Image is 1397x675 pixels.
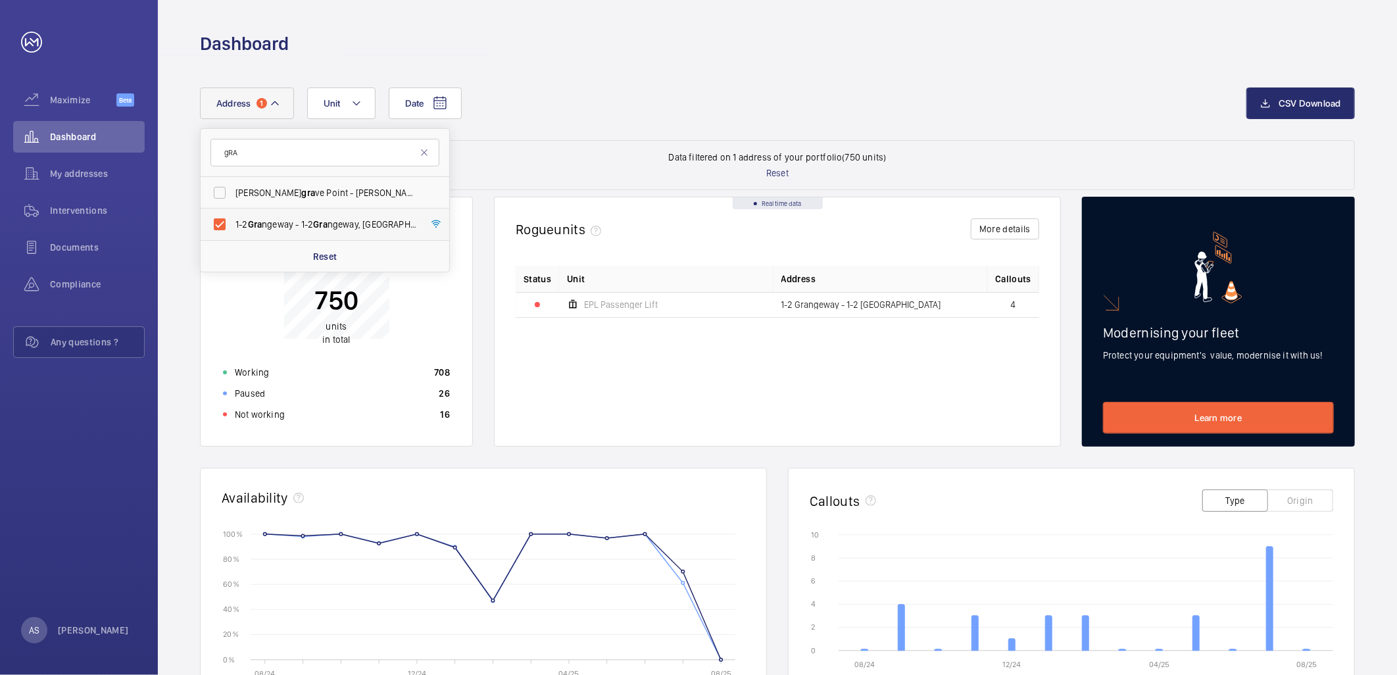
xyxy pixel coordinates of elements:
text: 12/24 [1003,660,1021,669]
span: Unit [567,272,585,286]
text: 10 [811,530,819,539]
text: 6 [811,576,816,586]
text: 8 [811,553,816,562]
img: marketing-card.svg [1194,232,1242,303]
h2: Callouts [810,493,860,509]
div: Real time data [733,197,823,209]
p: 708 [434,366,450,379]
text: 60 % [223,580,239,589]
span: [PERSON_NAME] ve Point - [PERSON_NAME] [GEOGRAPHIC_DATA] [235,186,416,199]
span: Documents [50,241,145,254]
input: Search by address [210,139,439,166]
button: Origin [1267,489,1333,512]
p: 750 [314,284,358,317]
span: CSV Download [1279,98,1341,109]
p: in total [314,320,358,347]
p: Data filtered on 1 address of your portfolio (750 units) [668,151,886,164]
text: 100 % [223,529,243,538]
span: Unit [324,98,341,109]
text: 80 % [223,555,239,564]
span: units [326,322,347,332]
p: Reset [766,166,789,180]
span: Compliance [50,278,145,291]
a: Learn more [1103,402,1334,434]
span: Interventions [50,204,145,217]
span: Maximize [50,93,116,107]
h2: Rogue [516,221,606,238]
button: Address1 [200,87,294,119]
h2: Availability [222,489,288,506]
button: Date [389,87,462,119]
button: More details [971,218,1039,239]
span: 4 [1011,300,1016,309]
span: 1-2 Grangeway - 1-2 [GEOGRAPHIC_DATA] [781,300,941,309]
span: Gra [248,219,262,230]
p: Paused [235,387,265,400]
span: My addresses [50,167,145,180]
p: 16 [440,408,450,421]
p: Protect your equipment's value, modernise it with us! [1103,349,1334,362]
p: AS [29,624,39,637]
p: Status [524,272,551,286]
p: Working [235,366,269,379]
span: 1-2 ngeway - 1-2 ngeway, [GEOGRAPHIC_DATA] [235,218,416,231]
p: [PERSON_NAME] [58,624,129,637]
text: 08/25 [1296,660,1317,669]
text: 0 [811,646,816,655]
span: Date [405,98,424,109]
span: EPL Passenger Lift [584,300,658,309]
p: Reset [313,250,337,263]
text: 0 % [223,655,235,664]
text: 20 % [223,630,239,639]
text: 40 % [223,605,239,614]
button: CSV Download [1246,87,1355,119]
span: units [554,221,607,238]
text: 2 [811,623,815,632]
span: Any questions ? [51,336,144,349]
h2: Modernising your fleet [1103,324,1334,341]
span: Beta [116,93,134,107]
text: 4 [811,599,816,609]
p: 26 [439,387,450,400]
span: 1 [257,98,267,109]
p: Not working [235,408,285,421]
span: Dashboard [50,130,145,143]
span: gra [301,187,315,198]
span: Callouts [995,272,1031,286]
span: Address [216,98,251,109]
span: Gra [313,219,328,230]
text: 04/25 [1149,660,1169,669]
span: Address [781,272,816,286]
text: 08/24 [854,660,875,669]
h1: Dashboard [200,32,289,56]
button: Unit [307,87,376,119]
button: Type [1202,489,1268,512]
